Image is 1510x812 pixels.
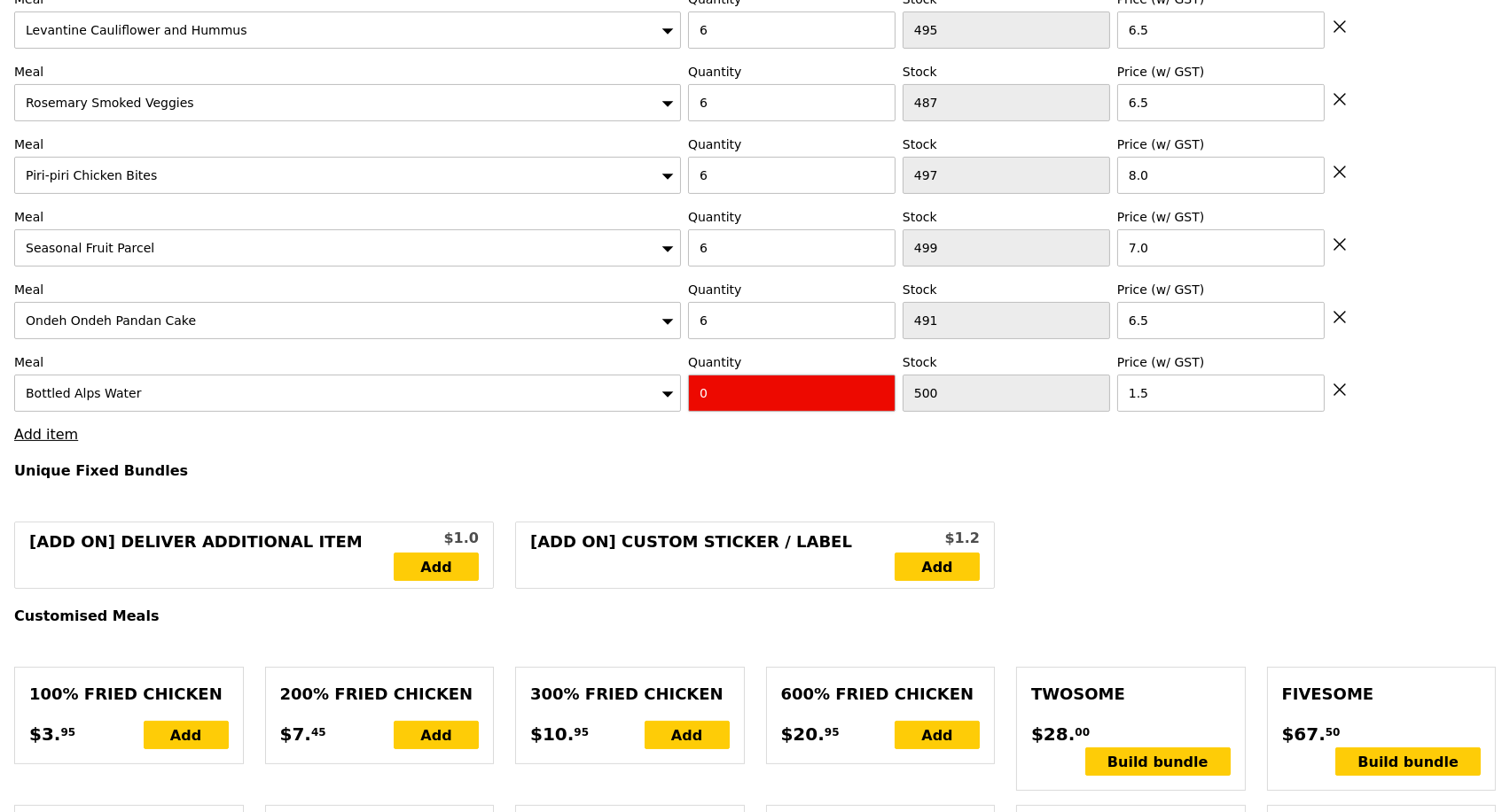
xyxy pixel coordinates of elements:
span: $10. [530,721,574,747]
span: Levantine Cauliflower and Hummus [26,23,247,37]
div: [Add on] Custom Sticker / Label [530,530,895,581]
div: $1.2 [895,528,980,549]
div: Add [144,721,229,749]
label: Stock [903,63,1110,81]
div: Fivesome [1282,682,1482,707]
label: Quantity [688,281,896,298]
a: Add [895,553,980,581]
label: Stock [903,135,1110,153]
div: 300% Fried Chicken [530,682,730,707]
span: $28. [1031,721,1075,747]
a: Add item [14,426,78,443]
span: Rosemary Smoked Veggies [26,96,194,110]
h4: Unique Fixed Bundles [14,462,1496,479]
div: Add [394,721,479,749]
div: $1.0 [394,528,479,549]
span: Piri-piri Chicken Bites [26,168,157,182]
label: Quantity [688,63,896,81]
div: Add [895,721,980,749]
a: Add [394,553,479,581]
label: Price (w/ GST) [1117,281,1325,298]
div: Twosome [1031,682,1231,707]
label: Price (w/ GST) [1117,63,1325,81]
div: 600% Fried Chicken [781,682,981,707]
div: 200% Fried Chicken [280,682,480,707]
span: 45 [311,725,326,739]
span: $67. [1282,721,1326,747]
label: Meal [14,353,681,371]
span: 95 [825,725,840,739]
h4: Customised Meals [14,607,1496,624]
span: $7. [280,721,311,747]
span: 00 [1075,725,1090,739]
label: Stock [903,208,1110,226]
label: Meal [14,208,681,226]
label: Meal [14,63,681,81]
span: $20. [781,721,825,747]
span: Bottled Alps Water [26,386,141,400]
span: Seasonal Fruit Parcel [26,241,154,255]
label: Quantity [688,135,896,153]
label: Meal [14,281,681,298]
span: Ondeh Ondeh Pandan Cake [26,313,196,328]
label: Stock [903,353,1110,371]
label: Quantity [688,208,896,226]
div: Add [645,721,730,749]
div: Build bundle [1335,747,1481,776]
div: [Add on] Deliver Additional Item [29,530,394,581]
span: $3. [29,721,60,747]
span: 95 [60,725,75,739]
label: Price (w/ GST) [1117,135,1325,153]
label: Quantity [688,353,896,371]
label: Meal [14,135,681,153]
span: 95 [574,725,589,739]
span: 50 [1326,725,1341,739]
label: Price (w/ GST) [1117,353,1325,371]
div: Build bundle [1085,747,1231,776]
div: 100% Fried Chicken [29,682,229,707]
label: Price (w/ GST) [1117,208,1325,226]
label: Stock [903,281,1110,298]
